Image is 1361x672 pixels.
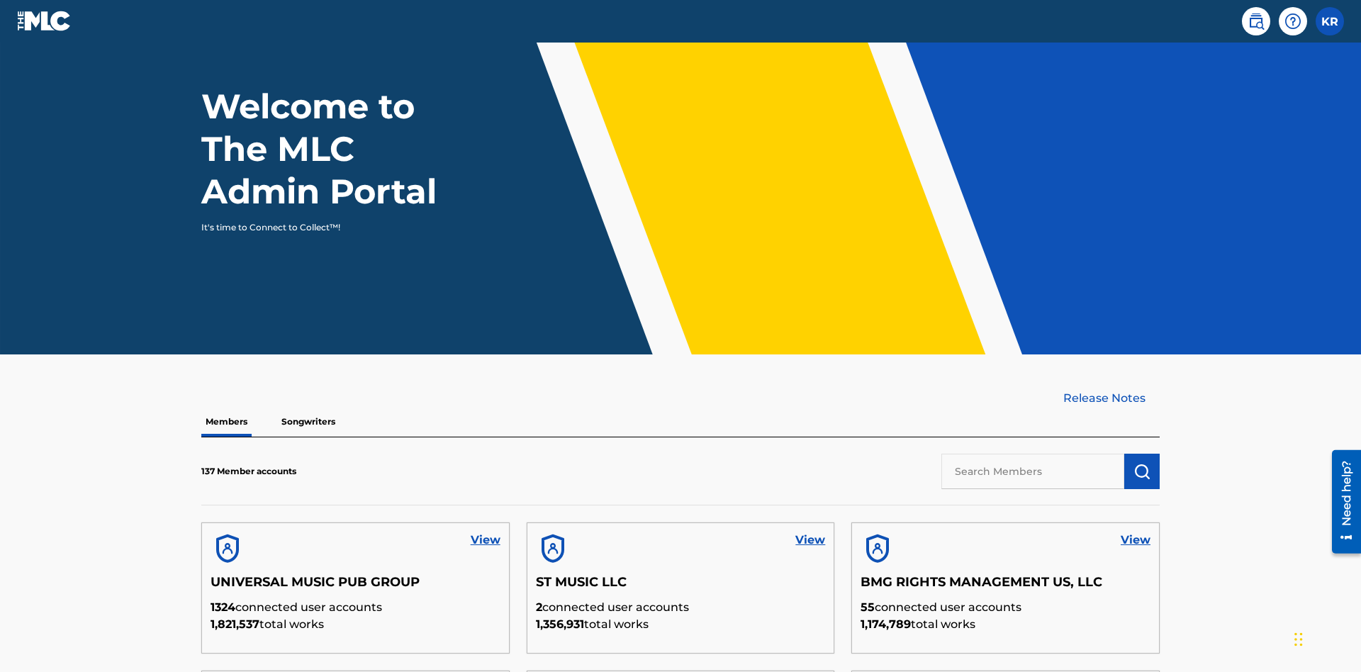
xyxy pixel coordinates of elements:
p: Songwriters [277,407,340,437]
p: total works [211,616,500,633]
div: User Menu [1316,7,1344,35]
p: It's time to Connect to Collect™! [201,221,447,234]
img: help [1284,13,1301,30]
p: Members [201,407,252,437]
a: View [795,532,825,549]
h5: UNIVERSAL MUSIC PUB GROUP [211,574,500,599]
a: View [1121,532,1150,549]
img: account [861,532,895,566]
img: Search Works [1133,463,1150,480]
p: connected user accounts [861,599,1150,616]
iframe: Resource Center [1321,444,1361,561]
span: 1324 [211,600,235,614]
div: Help [1279,7,1307,35]
img: MLC Logo [17,11,72,31]
span: 1,821,537 [211,617,259,631]
p: total works [861,616,1150,633]
p: 137 Member accounts [201,465,296,478]
span: 1,356,931 [536,617,584,631]
h5: ST MUSIC LLC [536,574,826,599]
a: View [471,532,500,549]
span: 2 [536,600,542,614]
span: 1,174,789 [861,617,911,631]
iframe: Chat Widget [1290,604,1361,672]
p: connected user accounts [211,599,500,616]
span: 55 [861,600,875,614]
h1: Welcome to The MLC Admin Portal [201,85,466,213]
a: Public Search [1242,7,1270,35]
img: account [536,532,570,566]
p: connected user accounts [536,599,826,616]
img: account [211,532,245,566]
a: Release Notes [1063,390,1160,407]
input: Search Members [941,454,1124,489]
p: total works [536,616,826,633]
div: Drag [1294,618,1303,661]
img: search [1248,13,1265,30]
h5: BMG RIGHTS MANAGEMENT US, LLC [861,574,1150,599]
